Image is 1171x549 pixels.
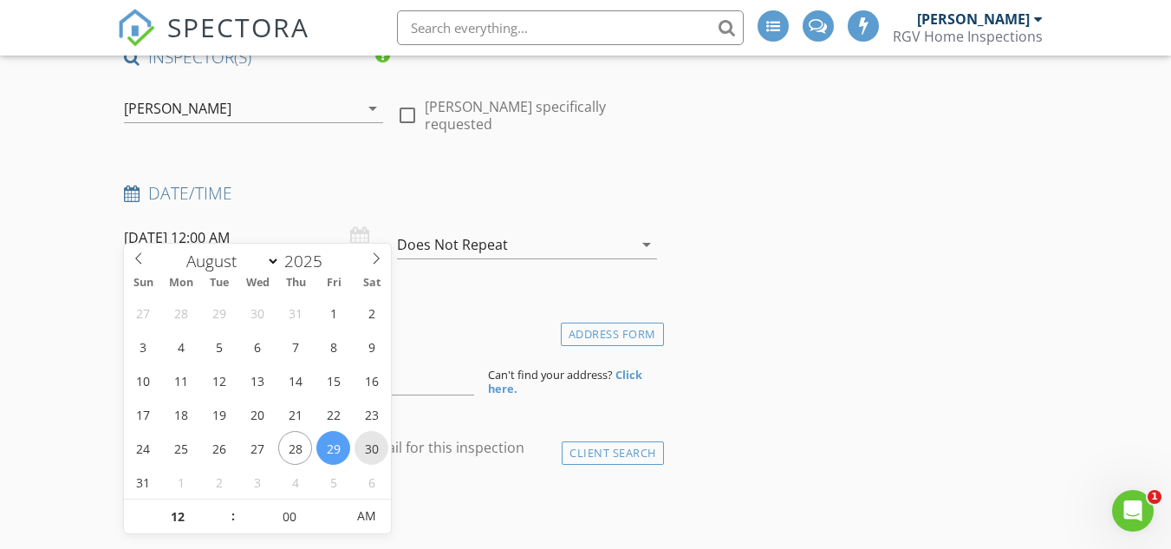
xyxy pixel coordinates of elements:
[127,363,160,397] span: August 10, 2025
[893,28,1043,45] div: RGV Home Inspections
[203,330,237,363] span: August 5, 2025
[488,367,642,396] strong: Click here.
[124,101,231,116] div: [PERSON_NAME]
[240,296,274,330] span: July 30, 2025
[278,431,312,465] span: August 28, 2025
[238,278,276,289] span: Wed
[124,217,383,259] input: Select date
[278,363,312,397] span: August 14, 2025
[240,431,274,465] span: August 27, 2025
[397,10,744,45] input: Search everything...
[355,330,388,363] span: August 9, 2025
[355,397,388,431] span: August 23, 2025
[425,98,656,133] label: [PERSON_NAME] specifically requested
[1148,490,1161,504] span: 1
[316,431,350,465] span: August 29, 2025
[316,397,350,431] span: August 22, 2025
[276,278,315,289] span: Thu
[127,465,160,499] span: August 31, 2025
[562,441,664,465] div: Client Search
[124,278,162,289] span: Sun
[165,431,198,465] span: August 25, 2025
[278,465,312,499] span: September 4, 2025
[203,296,237,330] span: July 29, 2025
[278,296,312,330] span: July 31, 2025
[165,465,198,499] span: September 1, 2025
[165,296,198,330] span: July 28, 2025
[165,330,198,363] span: August 4, 2025
[278,397,312,431] span: August 21, 2025
[165,363,198,397] span: August 11, 2025
[355,363,388,397] span: August 16, 2025
[240,397,274,431] span: August 20, 2025
[124,182,656,205] h4: Date/Time
[117,9,155,47] img: The Best Home Inspection Software - Spectora
[200,278,238,289] span: Tue
[315,278,353,289] span: Fri
[127,397,160,431] span: August 17, 2025
[257,439,524,456] label: Enable Client CC email for this inspection
[240,330,274,363] span: August 6, 2025
[561,323,664,346] div: Address Form
[240,465,274,499] span: September 3, 2025
[355,296,388,330] span: August 2, 2025
[231,499,236,533] span: :
[280,250,337,272] input: Year
[917,10,1030,28] div: [PERSON_NAME]
[203,431,237,465] span: August 26, 2025
[316,465,350,499] span: September 5, 2025
[167,9,309,45] span: SPECTORA
[203,363,237,397] span: August 12, 2025
[127,330,160,363] span: August 3, 2025
[636,234,657,255] i: arrow_drop_down
[488,367,613,382] span: Can't find your address?
[353,278,391,289] span: Sat
[355,431,388,465] span: August 30, 2025
[117,23,309,60] a: SPECTORA
[162,278,200,289] span: Mon
[165,397,198,431] span: August 18, 2025
[1112,490,1154,532] iframe: Intercom live chat
[362,98,383,119] i: arrow_drop_down
[203,465,237,499] span: September 2, 2025
[343,499,391,533] span: Click to toggle
[203,397,237,431] span: August 19, 2025
[397,237,508,252] div: Does Not Repeat
[355,465,388,499] span: September 6, 2025
[240,363,274,397] span: August 13, 2025
[316,330,350,363] span: August 8, 2025
[316,363,350,397] span: August 15, 2025
[278,330,312,363] span: August 7, 2025
[127,296,160,330] span: July 27, 2025
[127,431,160,465] span: August 24, 2025
[316,296,350,330] span: August 1, 2025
